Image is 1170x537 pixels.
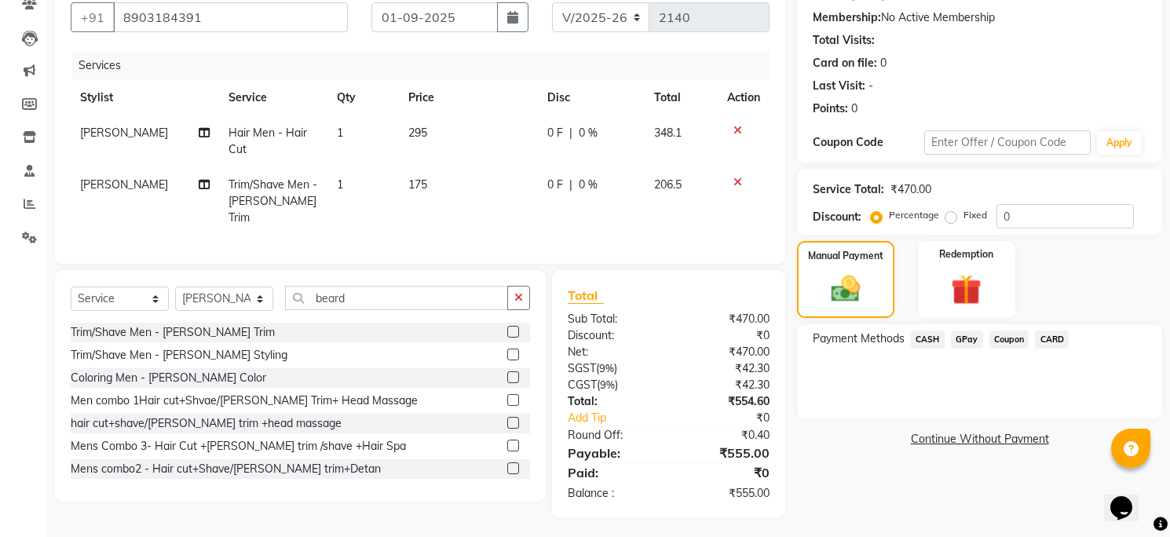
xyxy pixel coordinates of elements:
div: Trim/Shave Men - [PERSON_NAME] Trim [71,324,275,341]
div: Balance : [556,485,669,502]
div: Services [72,51,781,80]
div: Mens combo2 - Hair cut+Shave/[PERSON_NAME] trim+Detan [71,461,381,477]
span: 9% [600,378,615,391]
input: Search by Name/Mobile/Email/Code [113,2,348,32]
label: Fixed [963,208,987,222]
div: ₹470.00 [668,311,781,327]
div: ₹555.00 [668,444,781,462]
div: ( ) [556,377,669,393]
th: Disc [538,80,645,115]
div: hair cut+shave/[PERSON_NAME] trim +head massage [71,415,342,432]
label: Redemption [939,247,993,261]
span: Total [568,287,604,304]
div: Membership: [813,9,881,26]
th: Total [645,80,718,115]
div: ₹0 [668,327,781,344]
div: Men combo 1Hair cut+Shvae/[PERSON_NAME] Trim+ Head Massage [71,393,418,409]
span: Hair Men - Hair Cut [229,126,307,156]
span: 348.1 [654,126,682,140]
a: Add Tip [556,410,687,426]
span: 206.5 [654,177,682,192]
div: No Active Membership [813,9,1146,26]
div: ₹0 [668,463,781,482]
div: Coupon Code [813,134,924,151]
div: ₹42.30 [668,360,781,377]
div: Paid: [556,463,669,482]
div: ₹0.40 [668,427,781,444]
label: Percentage [889,208,939,222]
div: Payable: [556,444,669,462]
th: Service [219,80,327,115]
iframe: chat widget [1104,474,1154,521]
span: 1 [337,177,343,192]
button: Apply [1097,131,1142,155]
div: Discount: [813,209,861,225]
div: Last Visit: [813,78,865,94]
div: 0 [880,55,887,71]
button: +91 [71,2,115,32]
div: Total: [556,393,669,410]
div: Sub Total: [556,311,669,327]
span: [PERSON_NAME] [80,177,168,192]
span: 0 F [547,125,563,141]
div: ( ) [556,360,669,377]
span: CGST [568,378,597,392]
span: 9% [599,362,614,374]
label: Manual Payment [808,249,883,263]
input: Search or Scan [285,286,508,310]
div: 0 [851,100,857,117]
div: ₹555.00 [668,485,781,502]
th: Action [718,80,770,115]
div: ₹470.00 [668,344,781,360]
span: 175 [408,177,427,192]
div: ₹0 [687,410,781,426]
span: SGST [568,361,596,375]
span: GPay [951,331,983,349]
a: Continue Without Payment [800,431,1159,447]
span: CASH [911,331,945,349]
span: | [569,177,572,193]
span: Payment Methods [813,331,905,347]
th: Stylist [71,80,219,115]
span: 0 F [547,177,563,193]
div: Net: [556,344,669,360]
span: Coupon [989,331,1029,349]
span: 295 [408,126,427,140]
div: Service Total: [813,181,884,198]
img: _gift.svg [941,271,991,309]
div: Round Off: [556,427,669,444]
th: Qty [327,80,399,115]
div: Trim/Shave Men - [PERSON_NAME] Styling [71,347,287,363]
div: ₹554.60 [668,393,781,410]
span: 0 % [579,177,598,193]
img: _cash.svg [822,272,869,305]
span: | [569,125,572,141]
div: Mens Combo 3- Hair Cut +[PERSON_NAME] trim /shave +Hair Spa [71,438,406,455]
div: Card on file: [813,55,877,71]
div: - [868,78,873,94]
th: Price [399,80,538,115]
div: Discount: [556,327,669,344]
span: [PERSON_NAME] [80,126,168,140]
div: ₹42.30 [668,377,781,393]
div: Coloring Men - [PERSON_NAME] Color [71,370,266,386]
span: Trim/Shave Men - [PERSON_NAME] Trim [229,177,317,225]
div: ₹470.00 [890,181,931,198]
span: 0 % [579,125,598,141]
div: Points: [813,100,848,117]
div: Total Visits: [813,32,875,49]
span: 1 [337,126,343,140]
input: Enter Offer / Coupon Code [924,130,1091,155]
span: CARD [1035,331,1069,349]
